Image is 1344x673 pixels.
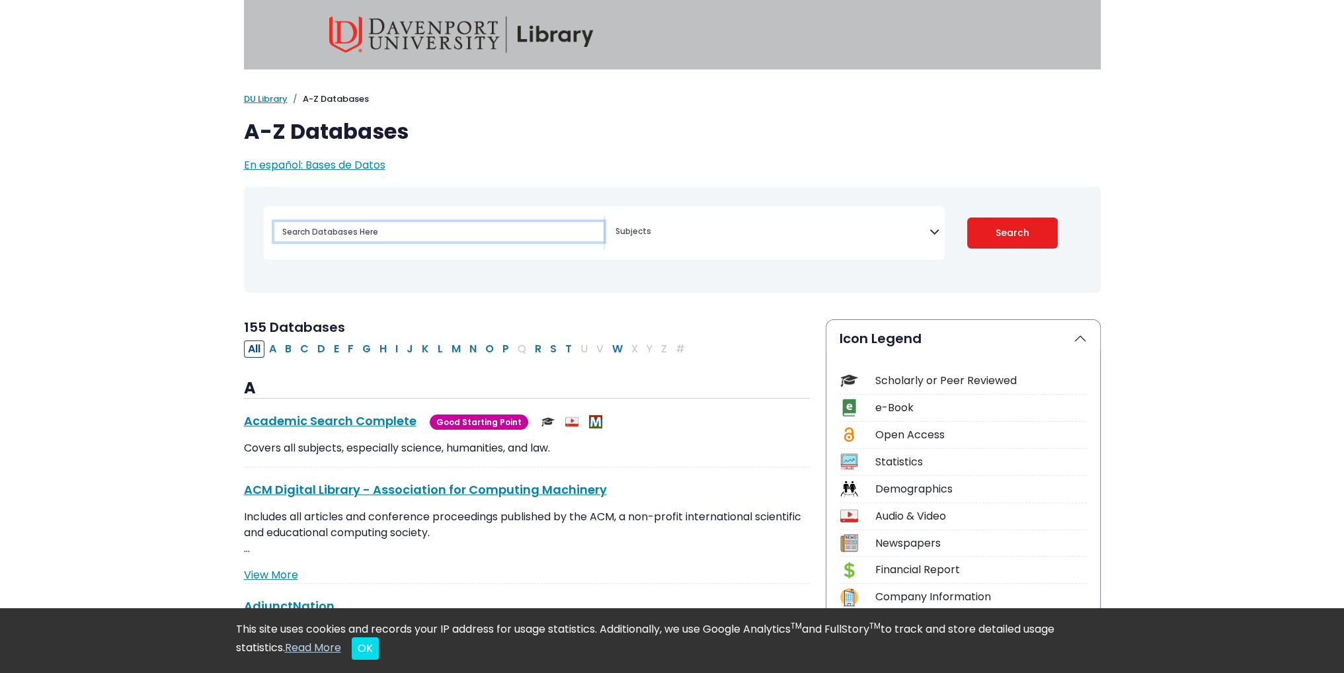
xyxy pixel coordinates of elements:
[875,454,1087,470] div: Statistics
[875,481,1087,497] div: Demographics
[281,340,296,358] button: Filter Results B
[541,415,555,428] img: Scholarly or Peer Reviewed
[840,507,858,525] img: Icon Audio & Video
[403,340,417,358] button: Filter Results J
[329,17,594,53] img: Davenport University Library
[967,218,1058,249] button: Submit for Search Results
[391,340,402,358] button: Filter Results I
[481,340,498,358] button: Filter Results O
[840,588,858,606] img: Icon Company Information
[869,620,881,631] sup: TM
[352,637,379,660] button: Close
[840,480,858,498] img: Icon Demographics
[531,340,545,358] button: Filter Results R
[875,535,1087,551] div: Newspapers
[376,340,391,358] button: Filter Results H
[840,534,858,552] img: Icon Newspapers
[465,340,481,358] button: Filter Results N
[875,373,1087,389] div: Scholarly or Peer Reviewed
[330,340,343,358] button: Filter Results E
[608,340,627,358] button: Filter Results W
[589,415,602,428] img: MeL (Michigan electronic Library)
[358,340,375,358] button: Filter Results G
[313,340,329,358] button: Filter Results D
[841,426,857,444] img: Icon Open Access
[418,340,433,358] button: Filter Results K
[244,340,264,358] button: All
[244,340,690,356] div: Alpha-list to filter by first letter of database name
[430,415,528,430] span: Good Starting Point
[561,340,576,358] button: Filter Results T
[615,227,929,238] textarea: Search
[244,93,288,105] a: DU Library
[244,413,416,429] a: Academic Search Complete
[265,340,280,358] button: Filter Results A
[434,340,447,358] button: Filter Results L
[840,453,858,471] img: Icon Statistics
[244,509,810,557] p: Includes all articles and conference proceedings published by the ACM, a non-profit international...
[840,399,858,416] img: Icon e-Book
[274,222,604,241] input: Search database by title or keyword
[288,93,369,106] li: A-Z Databases
[791,620,802,631] sup: TM
[875,400,1087,416] div: e-Book
[285,640,341,655] a: Read More
[448,340,465,358] button: Filter Results M
[546,340,561,358] button: Filter Results S
[565,415,578,428] img: Audio & Video
[244,318,345,336] span: 155 Databases
[875,589,1087,605] div: Company Information
[296,340,313,358] button: Filter Results C
[875,562,1087,578] div: Financial Report
[840,372,858,389] img: Icon Scholarly or Peer Reviewed
[244,481,607,498] a: ACM Digital Library - Association for Computing Machinery
[244,379,810,399] h3: A
[875,427,1087,443] div: Open Access
[244,93,1101,106] nav: breadcrumb
[875,508,1087,524] div: Audio & Video
[840,561,858,579] img: Icon Financial Report
[244,598,335,614] a: AdjunctNation
[498,340,513,358] button: Filter Results P
[236,621,1109,660] div: This site uses cookies and records your IP address for usage statistics. Additionally, we use Goo...
[244,157,385,173] a: En español: Bases de Datos
[344,340,358,358] button: Filter Results F
[244,119,1101,144] h1: A-Z Databases
[244,186,1101,293] nav: Search filters
[826,320,1100,357] button: Icon Legend
[244,440,810,456] p: Covers all subjects, especially science, humanities, and law.
[244,567,298,582] a: View More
